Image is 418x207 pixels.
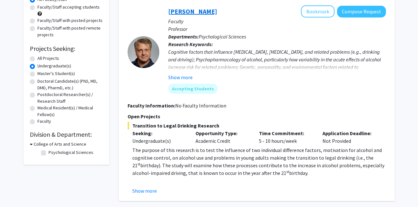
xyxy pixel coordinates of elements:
button: Show more [132,187,157,195]
b: Research Keywords: [168,41,213,47]
h3: College of Arts and Science [34,141,86,148]
sup: st [286,169,289,174]
div: 5 - 10 hours/week [254,129,318,145]
b: Departments: [168,33,199,40]
label: Faculty/Staff with posted projects [37,17,103,24]
label: Master's Student(s) [37,70,75,77]
span: The purpose of this research is to test the influence of two individual difference factors, motiv... [132,147,382,169]
span: Psychological Sciences [199,33,246,40]
h2: Projects Seeking: [30,45,103,52]
span: birthday. [289,170,308,176]
mat-chip: Accepting Students [168,84,218,94]
button: Add Denis McCarthy to Bookmarks [301,5,335,17]
label: All Projects [37,55,59,62]
button: Show more [168,73,193,81]
b: Faculty Information: [128,102,175,109]
p: Professor [168,25,386,33]
label: Undergraduate(s) [37,63,71,69]
div: Undergraduate(s) [132,137,186,145]
sup: st [137,162,140,166]
p: Open Projects [128,113,386,120]
span: Transition to Legal Drinking Research [128,122,386,129]
label: Postdoctoral Researcher(s) / Research Staff [37,91,103,105]
label: Faculty/Staff with posted remote projects [37,25,103,38]
p: Opportunity Type: [196,129,249,137]
iframe: Chat [5,178,27,202]
div: Academic Credit [191,129,254,145]
label: Faculty/Staff accepting students [37,4,100,10]
span: No Faculty Information [175,102,226,109]
h2: Division & Department: [30,131,103,138]
label: Medical Resident(s) / Medical Fellow(s) [37,105,103,118]
p: Seeking: [132,129,186,137]
p: Faculty [168,17,386,25]
span: birthday). The study will examine how these processes contribute to the increase in alcohol probl... [132,162,384,176]
label: Psychological Sciences [49,149,93,156]
p: Application Deadline: [322,129,376,137]
div: Cognitive factors that influence [MEDICAL_DATA], [MEDICAL_DATA], and related problems (e.g., drin... [168,48,386,79]
label: Faculty [37,118,51,125]
a: [PERSON_NAME] [168,7,217,15]
div: Not Provided [318,129,381,145]
label: Doctoral Candidate(s) (PhD, MD, DMD, PharmD, etc.) [37,78,103,91]
button: Compose Request to Denis McCarthy [337,6,386,17]
p: Time Commitment: [259,129,313,137]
